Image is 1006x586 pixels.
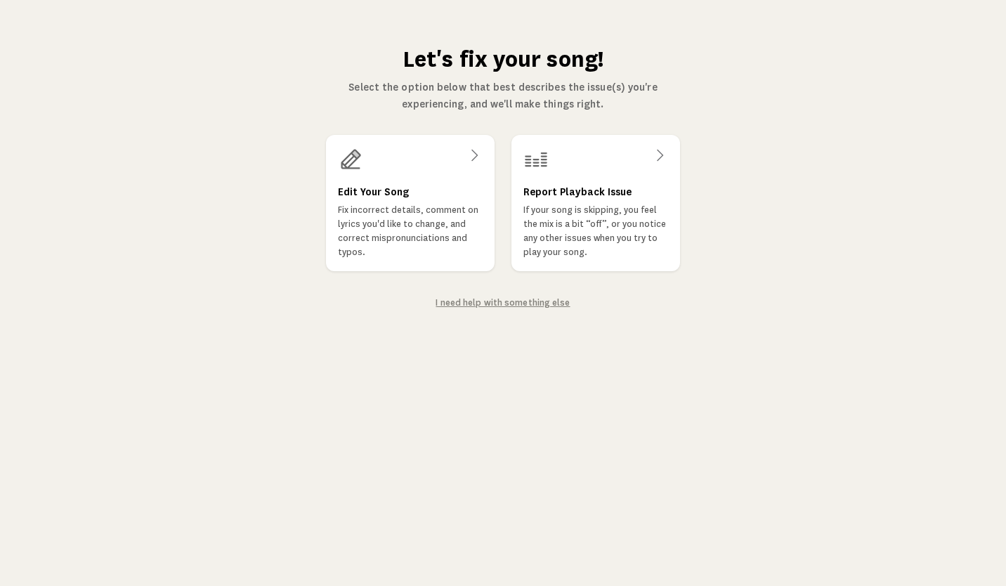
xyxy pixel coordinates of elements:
[511,135,680,271] a: Report Playback IssueIf your song is skipping, you feel the mix is a bit “off”, or you notice any...
[338,183,409,200] h3: Edit Your Song
[325,79,681,112] p: Select the option below that best describes the issue(s) you're experiencing, and we'll make thin...
[338,203,483,259] p: Fix incorrect details, comment on lyrics you'd like to change, and correct mispronunciations and ...
[523,183,632,200] h3: Report Playback Issue
[436,298,570,308] a: I need help with something else
[523,203,668,259] p: If your song is skipping, you feel the mix is a bit “off”, or you notice any other issues when yo...
[325,45,681,73] h1: Let's fix your song!
[326,135,495,271] a: Edit Your SongFix incorrect details, comment on lyrics you'd like to change, and correct mispronu...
